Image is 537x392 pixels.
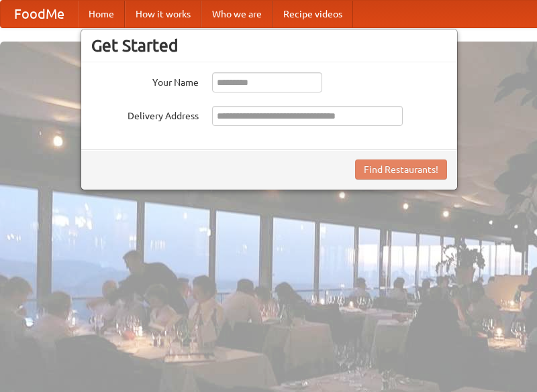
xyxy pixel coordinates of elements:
a: FoodMe [1,1,78,27]
button: Find Restaurants! [355,159,447,180]
a: Home [78,1,125,27]
a: Recipe videos [273,1,353,27]
label: Your Name [91,72,199,89]
a: Who we are [201,1,273,27]
a: How it works [125,1,201,27]
label: Delivery Address [91,106,199,123]
h3: Get Started [91,36,447,56]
